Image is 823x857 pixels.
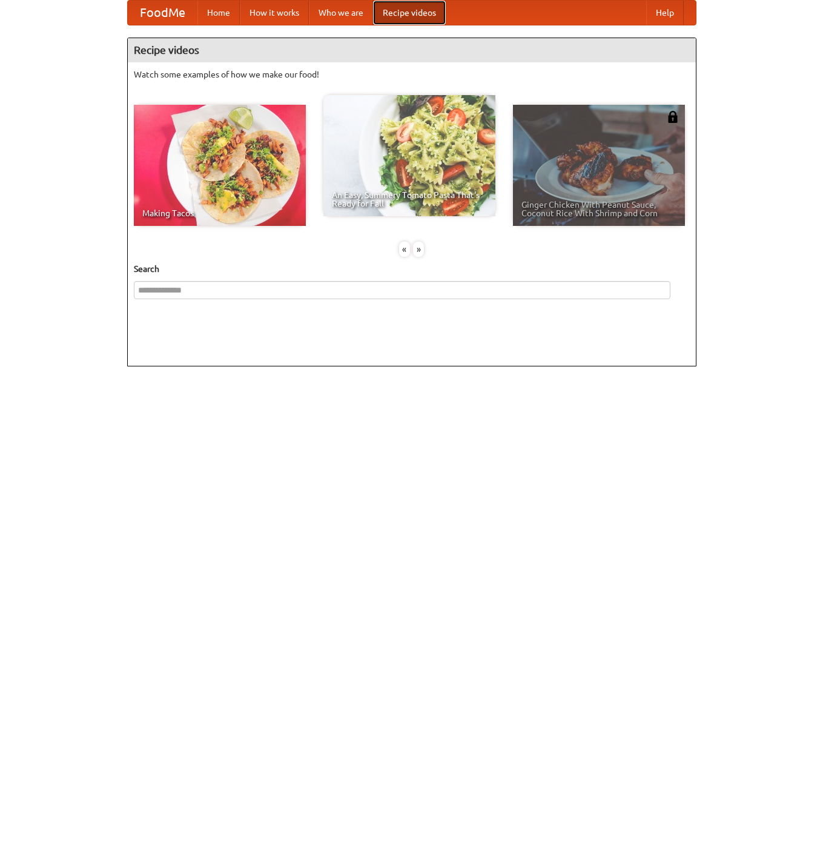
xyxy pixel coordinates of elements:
div: « [399,242,410,257]
span: Making Tacos [142,209,297,217]
a: Making Tacos [134,105,306,226]
p: Watch some examples of how we make our food! [134,68,690,81]
div: » [413,242,424,257]
a: FoodMe [128,1,197,25]
img: 483408.png [667,111,679,123]
a: An Easy, Summery Tomato Pasta That's Ready for Fall [323,95,495,216]
a: Help [646,1,684,25]
h4: Recipe videos [128,38,696,62]
a: Recipe videos [373,1,446,25]
h5: Search [134,263,690,275]
span: An Easy, Summery Tomato Pasta That's Ready for Fall [332,191,487,208]
a: How it works [240,1,309,25]
a: Who we are [309,1,373,25]
a: Home [197,1,240,25]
